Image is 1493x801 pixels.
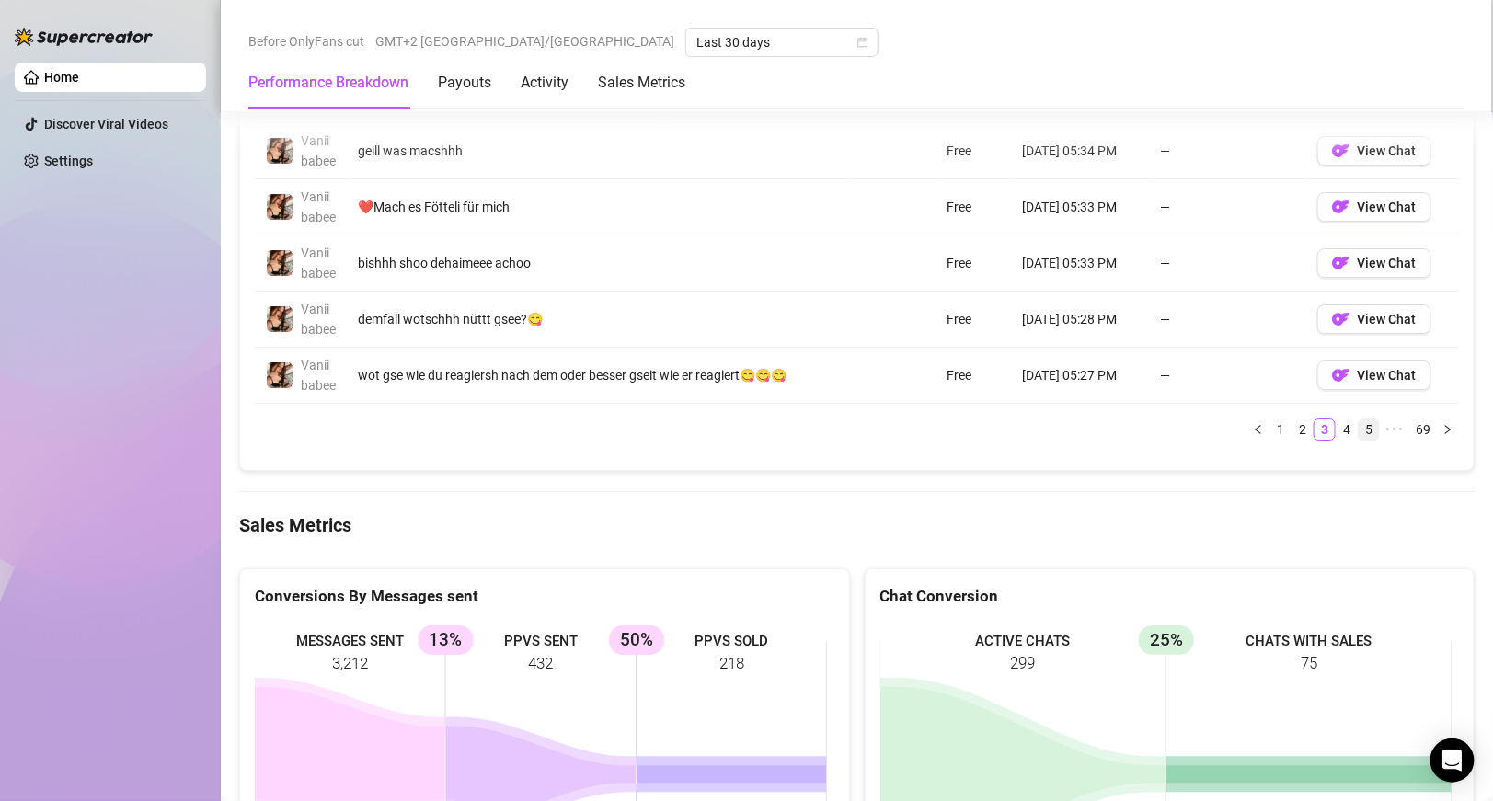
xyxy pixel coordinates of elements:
div: Performance Breakdown [248,72,408,94]
td: Free [936,235,1012,292]
td: — [1150,235,1306,292]
div: ❤️Mach es Fötteli für mich [358,197,843,217]
div: Payouts [438,72,491,94]
li: 3 [1314,418,1336,441]
span: right [1442,424,1453,435]
img: OF [1332,142,1350,160]
a: 2 [1292,419,1313,440]
a: OFView Chat [1317,316,1431,331]
span: View Chat [1358,143,1417,158]
span: Vaniibabee [301,302,336,337]
li: Next Page [1437,418,1459,441]
span: Before OnlyFans cut [248,28,364,55]
td: [DATE] 05:27 PM [1012,348,1150,404]
button: OFView Chat [1317,136,1431,166]
li: 4 [1336,418,1358,441]
a: Settings [44,154,93,168]
span: Last 30 days [696,29,867,56]
button: OFView Chat [1317,304,1431,334]
span: Vaniibabee [301,133,336,168]
td: [DATE] 05:33 PM [1012,235,1150,292]
span: GMT+2 [GEOGRAPHIC_DATA]/[GEOGRAPHIC_DATA] [375,28,674,55]
div: geill was macshhh [358,141,843,161]
li: Previous Page [1247,418,1269,441]
a: Discover Viral Videos [44,117,168,132]
li: 5 [1358,418,1380,441]
button: right [1437,418,1459,441]
div: Conversions By Messages sent [255,584,834,609]
img: OF [1332,310,1350,328]
a: OFView Chat [1317,260,1431,275]
a: 3 [1315,419,1335,440]
img: OF [1332,254,1350,272]
h4: Sales Metrics [239,512,1475,538]
a: 69 [1410,419,1436,440]
a: OFView Chat [1317,148,1431,163]
span: View Chat [1358,200,1417,214]
img: Vaniibabee [267,138,293,164]
td: Free [936,348,1012,404]
a: OFView Chat [1317,204,1431,219]
button: OFView Chat [1317,192,1431,222]
div: Activity [521,72,568,94]
span: Vaniibabee [301,189,336,224]
div: wot gse wie du reagiersh nach dem oder besser gseit wie er reagiert😋😋😋 [358,365,843,385]
img: Vaniibabee [267,362,293,388]
td: — [1150,179,1306,235]
td: — [1150,123,1306,179]
div: Open Intercom Messenger [1430,738,1475,783]
span: View Chat [1358,368,1417,383]
button: OFView Chat [1317,360,1431,390]
td: [DATE] 05:28 PM [1012,292,1150,348]
span: ••• [1380,418,1409,441]
td: — [1150,348,1306,404]
button: OFView Chat [1317,248,1431,278]
a: 5 [1359,419,1379,440]
img: Vaniibabee [267,306,293,332]
td: Free [936,179,1012,235]
a: 1 [1270,419,1291,440]
a: OFView Chat [1317,372,1431,387]
li: 2 [1292,418,1314,441]
img: Vaniibabee [267,250,293,276]
button: left [1247,418,1269,441]
img: OF [1332,366,1350,384]
a: Home [44,70,79,85]
img: OF [1332,198,1350,216]
div: Chat Conversion [880,584,1460,609]
span: left [1253,424,1264,435]
a: 4 [1337,419,1357,440]
li: 1 [1269,418,1292,441]
span: Vaniibabee [301,358,336,393]
span: calendar [857,37,868,48]
span: Vaniibabee [301,246,336,280]
li: Next 5 Pages [1380,418,1409,441]
td: — [1150,292,1306,348]
div: demfall wotschhh nüttt gsee?😋 [358,309,843,329]
li: 69 [1409,418,1437,441]
span: View Chat [1358,256,1417,270]
div: Sales Metrics [598,72,685,94]
div: bishhh shoo dehaimeee achoo [358,253,843,273]
img: Vaniibabee [267,194,293,220]
img: logo-BBDzfeDw.svg [15,28,153,46]
td: Free [936,123,1012,179]
td: [DATE] 05:33 PM [1012,179,1150,235]
td: Free [936,292,1012,348]
span: View Chat [1358,312,1417,326]
td: [DATE] 05:34 PM [1012,123,1150,179]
